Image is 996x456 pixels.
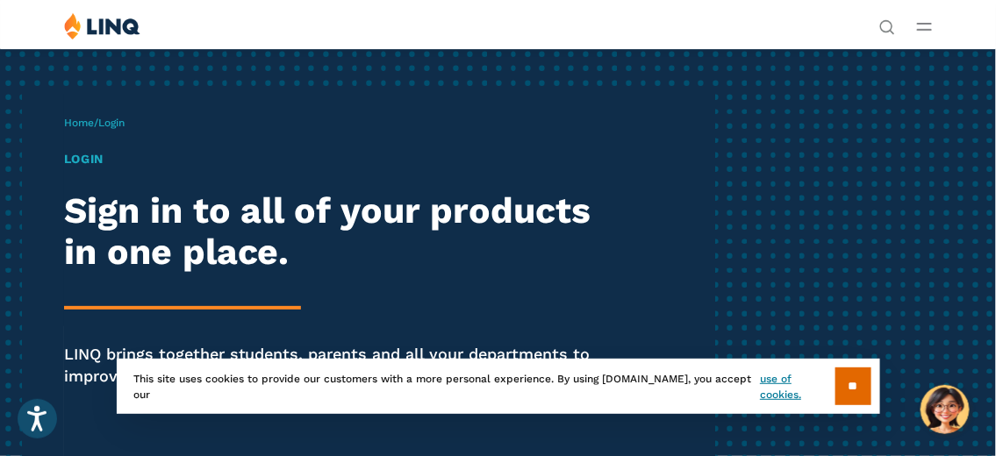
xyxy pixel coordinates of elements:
[64,12,140,39] img: LINQ | K‑12 Software
[117,359,880,414] div: This site uses cookies to provide our customers with a more personal experience. By using [DOMAIN...
[64,343,612,388] p: LINQ brings together students, parents and all your departments to improve efficiency and transpa...
[64,150,612,168] h1: Login
[64,117,125,129] span: /
[879,18,895,33] button: Open Search Bar
[917,17,932,36] button: Open Main Menu
[760,371,835,403] a: use of cookies.
[879,12,895,33] nav: Utility Navigation
[921,385,970,434] button: Hello, have a question? Let’s chat.
[98,117,125,129] span: Login
[64,117,94,129] a: Home
[64,190,612,273] h2: Sign in to all of your products in one place.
